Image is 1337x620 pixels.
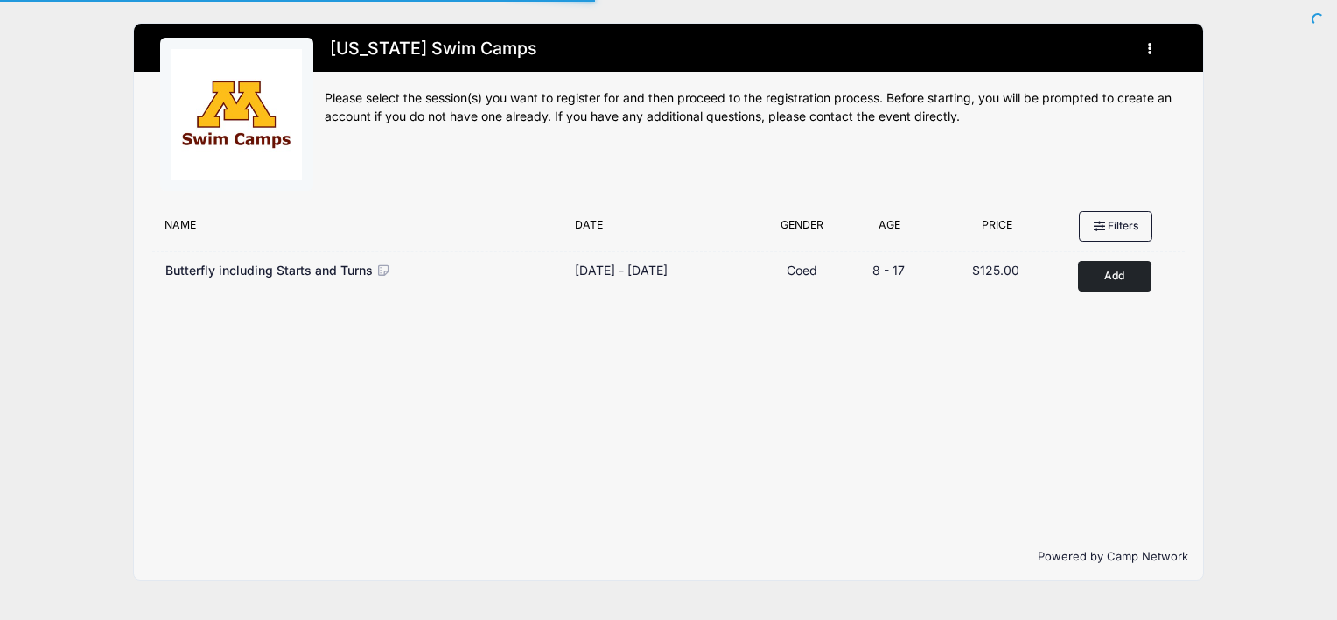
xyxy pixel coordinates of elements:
[325,33,543,64] h1: [US_STATE] Swim Camps
[566,217,761,242] div: Date
[935,217,1059,242] div: Price
[149,548,1189,566] p: Powered by Camp Network
[165,263,373,278] span: Butterfly including Starts and Turns
[760,217,843,242] div: Gender
[171,49,302,180] img: logo
[325,89,1178,126] div: Please select the session(s) you want to register for and then proceed to the registration proces...
[156,217,566,242] div: Name
[787,263,817,278] span: Coed
[843,217,935,242] div: Age
[872,263,905,278] span: 8 - 17
[1079,211,1152,241] button: Filters
[575,261,668,279] div: [DATE] - [DATE]
[1078,261,1151,292] button: Add
[972,263,1019,278] span: $125.00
